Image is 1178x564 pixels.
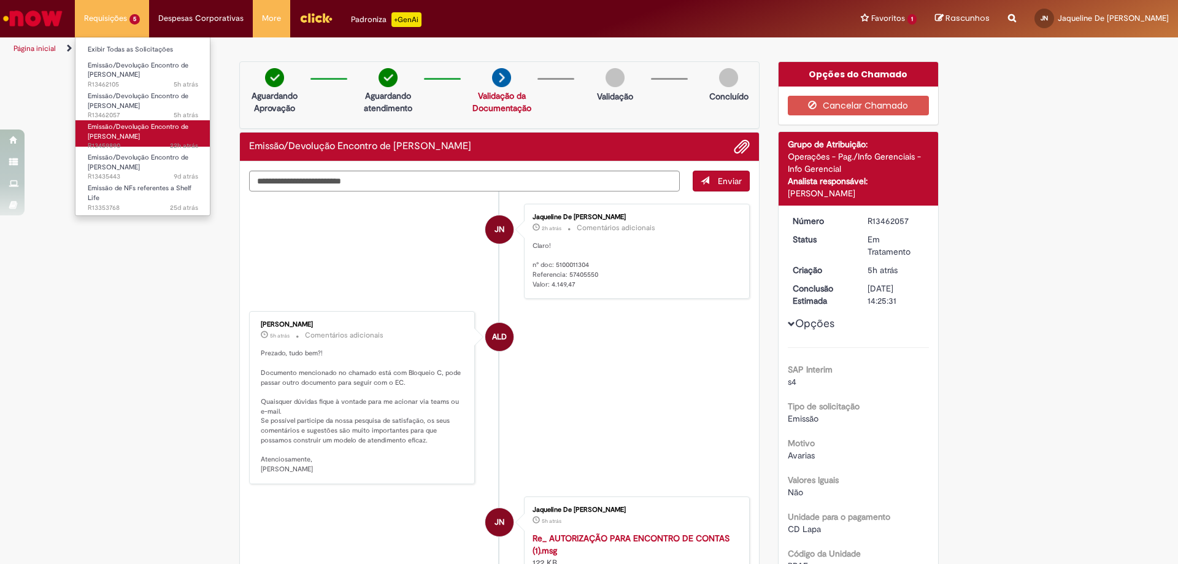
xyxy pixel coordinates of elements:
[1041,14,1048,22] span: JN
[788,438,815,449] b: Motivo
[788,187,930,199] div: [PERSON_NAME]
[305,330,383,341] small: Comentários adicionais
[788,138,930,150] div: Grupo de Atribuição:
[788,548,861,559] b: Código da Unidade
[75,182,210,208] a: Aberto R13353768 : Emissão de NFs referentes a Shelf Life
[485,215,514,244] div: Jaqueline De Jesus Nogueira
[485,323,514,351] div: Andressa Luiza Da Silva
[783,282,859,307] dt: Conclusão Estimada
[868,265,898,276] span: 5h atrás
[84,12,127,25] span: Requisições
[88,91,188,110] span: Emissão/Devolução Encontro de [PERSON_NAME]
[9,37,776,60] ul: Trilhas de página
[788,175,930,187] div: Analista responsável:
[485,508,514,536] div: Jaqueline De Jesus Nogueira
[693,171,750,191] button: Enviar
[174,172,198,181] span: 9d atrás
[13,44,56,53] a: Página inicial
[868,233,925,258] div: Em Tratamento
[88,153,188,172] span: Emissão/Devolução Encontro de [PERSON_NAME]
[533,506,737,514] div: Jaqueline De [PERSON_NAME]
[719,68,738,87] img: img-circle-grey.png
[75,37,210,216] ul: Requisições
[75,43,210,56] a: Exibir Todas as Solicitações
[783,215,859,227] dt: Número
[249,171,680,191] textarea: Digite sua mensagem aqui...
[129,14,140,25] span: 5
[261,349,465,474] p: Prezado, tudo bem?! Documento mencionado no chamado está com Bloqueio C, pode passar outro docume...
[606,68,625,87] img: img-circle-grey.png
[533,214,737,221] div: Jaqueline De [PERSON_NAME]
[358,90,418,114] p: Aguardando atendimento
[495,508,504,537] span: JN
[88,203,198,213] span: R13353768
[788,511,890,522] b: Unidade para o pagamento
[542,225,561,232] span: 2h atrás
[495,215,504,244] span: JN
[262,12,281,25] span: More
[907,14,917,25] span: 1
[577,223,655,233] small: Comentários adicionais
[542,517,561,525] span: 5h atrás
[351,12,422,27] div: Padroniza
[492,68,511,87] img: arrow-next.png
[492,322,507,352] span: ALD
[88,122,188,141] span: Emissão/Devolução Encontro de [PERSON_NAME]
[174,80,198,89] span: 5h atrás
[788,413,818,424] span: Emissão
[788,96,930,115] button: Cancelar Chamado
[270,332,290,339] span: 5h atrás
[868,215,925,227] div: R13462057
[788,487,803,498] span: Não
[88,61,188,80] span: Emissão/Devolução Encontro de [PERSON_NAME]
[533,533,730,556] a: Re_ AUTORIZAÇÃO PARA ENCONTRO DE CONTAS (1).msg
[788,474,839,485] b: Valores Iguais
[788,150,930,175] div: Operações - Pag./Info Gerenciais - Info Gerencial
[788,523,821,535] span: CD Lapa
[174,80,198,89] time: 29/08/2025 12:06:09
[249,141,471,152] h2: Emissão/Devolução Encontro de Contas Fornecedor Histórico de tíquete
[88,110,198,120] span: R13462057
[788,450,815,461] span: Avarias
[75,90,210,116] a: Aberto R13462057 : Emissão/Devolução Encontro de Contas Fornecedor
[245,90,304,114] p: Aguardando Aprovação
[718,176,742,187] span: Enviar
[75,151,210,177] a: Aberto R13435443 : Emissão/Devolução Encontro de Contas Fornecedor
[533,241,737,290] p: Claro! n° doc: 5100011304 Referencia: 57405550 Valor: 4.149,47
[597,90,633,102] p: Validação
[783,233,859,245] dt: Status
[265,68,284,87] img: check-circle-green.png
[75,59,210,85] a: Aberto R13462105 : Emissão/Devolução Encontro de Contas Fornecedor
[261,321,465,328] div: [PERSON_NAME]
[788,376,796,387] span: s4
[1058,13,1169,23] span: Jaqueline De [PERSON_NAME]
[88,183,191,203] span: Emissão de NFs referentes a Shelf Life
[945,12,990,24] span: Rascunhos
[783,264,859,276] dt: Criação
[779,62,939,87] div: Opções do Chamado
[868,265,898,276] time: 29/08/2025 11:57:21
[88,80,198,90] span: R13462105
[709,90,749,102] p: Concluído
[935,13,990,25] a: Rascunhos
[88,172,198,182] span: R13435443
[868,264,925,276] div: 29/08/2025 11:57:21
[871,12,905,25] span: Favoritos
[174,110,198,120] span: 5h atrás
[170,203,198,212] time: 05/08/2025 08:45:09
[88,141,198,151] span: R13459890
[379,68,398,87] img: check-circle-green.png
[158,12,244,25] span: Despesas Corporativas
[788,401,860,412] b: Tipo de solicitação
[868,282,925,307] div: [DATE] 14:25:31
[472,90,531,114] a: Validação da Documentação
[542,225,561,232] time: 29/08/2025 14:28:06
[170,141,198,150] span: 22h atrás
[788,364,833,375] b: SAP Interim
[734,139,750,155] button: Adicionar anexos
[391,12,422,27] p: +GenAi
[1,6,64,31] img: ServiceNow
[270,332,290,339] time: 29/08/2025 12:04:20
[299,9,333,27] img: click_logo_yellow_360x200.png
